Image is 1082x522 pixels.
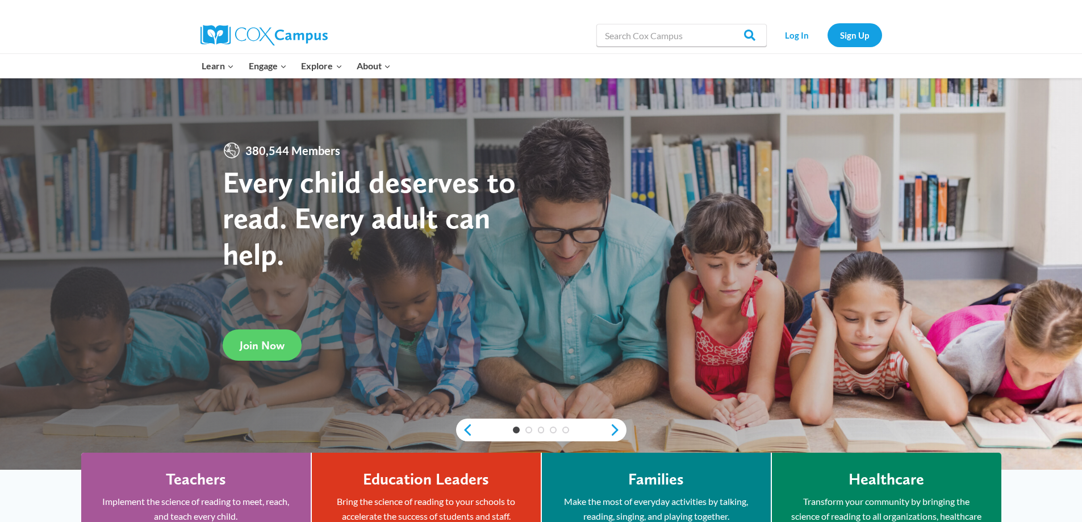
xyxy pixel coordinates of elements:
[849,470,924,489] h4: Healthcare
[772,23,822,47] a: Log In
[249,59,287,73] span: Engage
[828,23,882,47] a: Sign Up
[513,427,520,433] a: 1
[550,427,557,433] a: 4
[363,470,489,489] h4: Education Leaders
[357,59,391,73] span: About
[596,24,767,47] input: Search Cox Campus
[609,423,626,437] a: next
[166,470,226,489] h4: Teachers
[240,339,285,352] span: Join Now
[202,59,234,73] span: Learn
[456,419,626,441] div: content slider buttons
[772,23,882,47] nav: Secondary Navigation
[223,164,516,272] strong: Every child deserves to read. Every adult can help.
[195,54,398,78] nav: Primary Navigation
[628,470,684,489] h4: Families
[525,427,532,433] a: 2
[538,427,545,433] a: 3
[301,59,342,73] span: Explore
[200,25,328,45] img: Cox Campus
[241,141,345,160] span: 380,544 Members
[456,423,473,437] a: previous
[562,427,569,433] a: 5
[223,329,302,361] a: Join Now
